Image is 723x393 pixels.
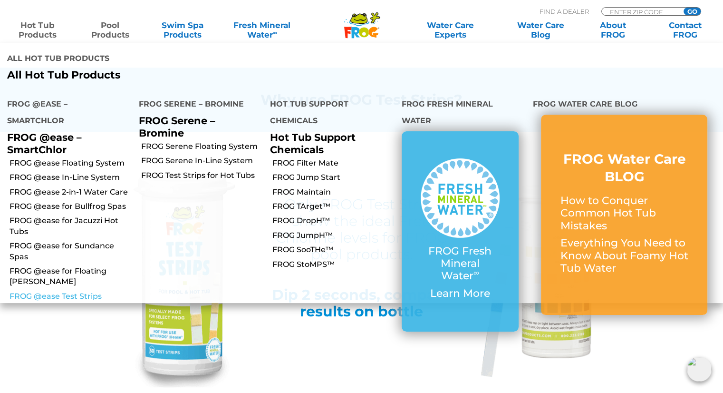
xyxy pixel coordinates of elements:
[270,131,356,155] a: Hot Tub Support Chemicals
[272,201,395,212] a: FROG TArget™
[227,20,297,39] a: Fresh MineralWater∞
[10,201,132,212] a: FROG @ease for Bullfrog Spas
[10,291,132,302] a: FROG @ease Test Strips
[7,50,354,69] h4: All Hot Tub Products
[154,20,211,39] a: Swim SpaProducts
[272,29,277,36] sup: ∞
[141,156,263,166] a: FROG Serene In-Line System
[10,187,132,197] a: FROG @ease 2-in-1 Water Care
[139,96,256,115] h4: FROG Serene – Bromine
[687,357,712,382] img: openIcon
[272,187,395,197] a: FROG Maintain
[141,141,263,152] a: FROG Serene Floating System
[421,287,500,300] p: Learn More
[405,20,496,39] a: Water CareExperts
[267,286,457,320] h2: Dip 2 seconds, compare results on bottle
[272,230,395,241] a: FROG JumpH™
[421,245,500,283] p: FROG Fresh Mineral Water
[272,245,395,255] a: FROG SooTHe™
[421,158,500,305] a: FROG Fresh Mineral Water∞ Learn More
[82,20,138,39] a: PoolProducts
[473,268,479,277] sup: ∞
[512,20,569,39] a: Water CareBlog
[7,69,354,81] a: All Hot Tub Products
[657,20,713,39] a: ContactFROG
[272,259,395,270] a: FROG StoMPS™
[10,266,132,287] a: FROG @ease for Floating [PERSON_NAME]
[540,7,589,16] p: Find A Dealer
[10,172,132,183] a: FROG @ease In-Line System
[272,158,395,168] a: FROG Filter Mate
[7,131,125,155] p: FROG @ease – SmartChlor
[585,20,641,39] a: AboutFROG
[560,195,688,232] p: How to Conquer Common Hot Tub Mistakes
[10,158,132,168] a: FROG @ease Floating System
[402,96,519,131] h4: FROG Fresh Mineral Water
[560,237,688,275] p: Everything You Need to Know About Foamy Hot Tub Water
[10,241,132,262] a: FROG @ease for Sundance Spas
[560,150,688,185] h3: FROG Water Care BLOG
[272,216,395,226] a: FROG DropH™
[533,96,716,115] h4: FROG Water Care Blog
[609,8,673,16] input: Zip Code Form
[141,170,263,181] a: FROG Test Strips for Hot Tubs
[10,20,66,39] a: Hot TubProducts
[10,216,132,237] a: FROG @ease for Jacuzzi Hot Tubs
[560,150,688,279] a: FROG Water Care BLOG How to Conquer Common Hot Tub Mistakes Everything You Need to Know About Foa...
[270,96,387,131] h4: Hot Tub Support Chemicals
[684,8,701,15] input: GO
[272,172,395,183] a: FROG Jump Start
[7,96,125,131] h4: FROG @ease – SmartChlor
[139,115,256,138] p: FROG Serene – Bromine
